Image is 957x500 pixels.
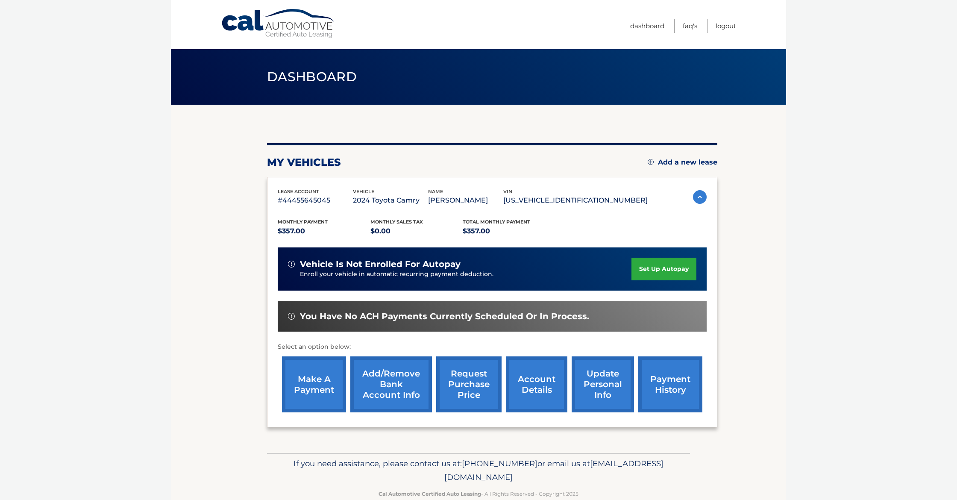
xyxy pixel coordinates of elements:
[462,459,537,468] span: [PHONE_NUMBER]
[288,313,295,320] img: alert-white.svg
[278,188,319,194] span: lease account
[631,258,696,280] a: set up autopay
[693,190,707,204] img: accordion-active.svg
[506,356,567,412] a: account details
[436,356,502,412] a: request purchase price
[572,356,634,412] a: update personal info
[716,19,736,33] a: Logout
[648,159,654,165] img: add.svg
[300,311,589,322] span: You have no ACH payments currently scheduled or in process.
[278,219,328,225] span: Monthly Payment
[300,270,631,279] p: Enroll your vehicle in automatic recurring payment deduction.
[370,225,463,237] p: $0.00
[503,188,512,194] span: vin
[630,19,664,33] a: Dashboard
[267,156,341,169] h2: my vehicles
[648,158,717,167] a: Add a new lease
[350,356,432,412] a: Add/Remove bank account info
[503,194,648,206] p: [US_VEHICLE_IDENTIFICATION_NUMBER]
[428,194,503,206] p: [PERSON_NAME]
[221,9,336,39] a: Cal Automotive
[463,225,555,237] p: $357.00
[353,188,374,194] span: vehicle
[379,491,481,497] strong: Cal Automotive Certified Auto Leasing
[278,225,370,237] p: $357.00
[370,219,423,225] span: Monthly sales Tax
[444,459,663,482] span: [EMAIL_ADDRESS][DOMAIN_NAME]
[288,261,295,268] img: alert-white.svg
[428,188,443,194] span: name
[273,457,684,484] p: If you need assistance, please contact us at: or email us at
[282,356,346,412] a: make a payment
[353,194,428,206] p: 2024 Toyota Camry
[683,19,697,33] a: FAQ's
[278,342,707,352] p: Select an option below:
[463,219,530,225] span: Total Monthly Payment
[273,489,684,498] p: - All Rights Reserved - Copyright 2025
[638,356,702,412] a: payment history
[267,69,357,85] span: Dashboard
[278,194,353,206] p: #44455645045
[300,259,461,270] span: vehicle is not enrolled for autopay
